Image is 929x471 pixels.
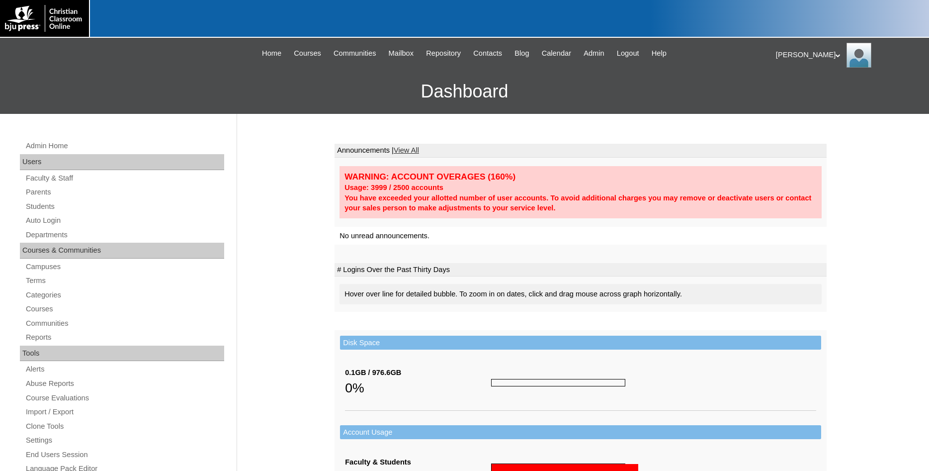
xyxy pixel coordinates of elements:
[389,48,414,59] span: Mailbox
[776,43,919,68] div: [PERSON_NAME]
[473,48,502,59] span: Contacts
[542,48,571,59] span: Calendar
[5,5,84,32] img: logo-white.png
[20,346,224,362] div: Tools
[25,363,224,376] a: Alerts
[289,48,326,59] a: Courses
[25,420,224,433] a: Clone Tools
[617,48,639,59] span: Logout
[344,193,817,213] div: You have exceeded your allotted number of user accounts. To avoid additional charges you may remo...
[384,48,419,59] a: Mailbox
[5,69,924,114] h3: Dashboard
[257,48,286,59] a: Home
[25,200,224,213] a: Students
[334,48,376,59] span: Communities
[339,284,822,304] div: Hover over line for detailed bubble. To zoom in on dates, click and drag mouse across graph horiz...
[25,172,224,185] a: Faculty & Staff
[612,48,644,59] a: Logout
[294,48,321,59] span: Courses
[340,336,821,350] td: Disk Space
[335,263,827,277] td: # Logins Over the Past Thirty Days
[25,406,224,418] a: Import / Export
[329,48,381,59] a: Communities
[262,48,281,59] span: Home
[25,303,224,315] a: Courses
[25,377,224,390] a: Abuse Reports
[20,154,224,170] div: Users
[25,229,224,241] a: Departments
[335,227,827,245] td: No unread announcements.
[335,144,827,158] td: Announcements |
[340,425,821,440] td: Account Usage
[394,146,419,154] a: View All
[20,243,224,259] div: Courses & Communities
[584,48,604,59] span: Admin
[25,317,224,330] a: Communities
[25,449,224,461] a: End Users Session
[426,48,461,59] span: Repository
[537,48,576,59] a: Calendar
[25,261,224,273] a: Campuses
[25,186,224,198] a: Parents
[345,378,491,398] div: 0%
[514,48,529,59] span: Blog
[25,331,224,344] a: Reports
[25,434,224,447] a: Settings
[25,214,224,227] a: Auto Login
[25,289,224,301] a: Categories
[468,48,507,59] a: Contacts
[25,275,224,287] a: Terms
[25,140,224,152] a: Admin Home
[345,457,491,468] div: Faculty & Students
[25,392,224,404] a: Course Evaluations
[846,43,871,68] img: Jonelle Rodriguez
[652,48,667,59] span: Help
[344,171,817,183] div: WARNING: ACCOUNT OVERAGES (160%)
[647,48,672,59] a: Help
[579,48,609,59] a: Admin
[345,368,491,378] div: 0.1GB / 976.6GB
[421,48,466,59] a: Repository
[509,48,534,59] a: Blog
[344,184,443,191] strong: Usage: 3999 / 2500 accounts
